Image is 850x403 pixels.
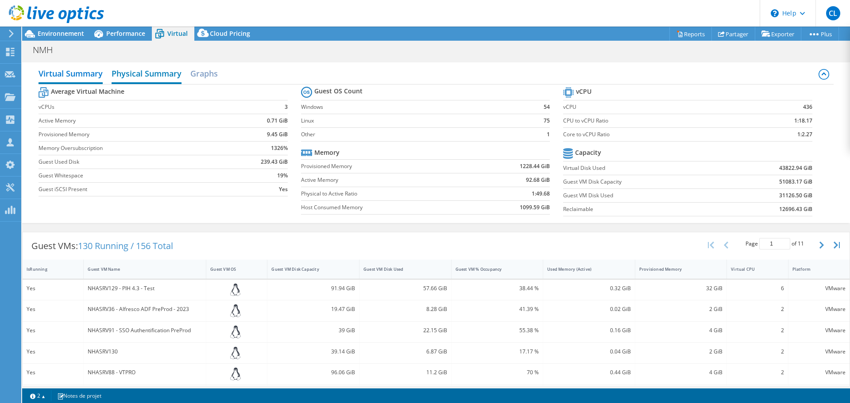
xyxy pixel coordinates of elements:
b: 92.68 GiB [526,176,550,184]
b: 9.45 GiB [267,130,288,139]
div: 22.15 GiB [363,326,447,335]
span: Cloud Pricing [210,29,250,38]
label: Provisioned Memory [39,130,228,139]
b: Capacity [575,148,601,157]
label: Active Memory [301,176,472,184]
input: jump to page [759,238,790,249]
div: 55.38 % [456,326,539,335]
b: 31126.50 GiB [779,191,812,200]
div: 0.44 GiB [547,368,631,377]
div: IsRunning [27,266,69,272]
div: 2 [731,326,784,335]
a: Partager [711,27,755,41]
b: 1:18.17 [794,116,812,125]
div: Provisioned Memory [639,266,712,272]
div: NHASRV129 - PIH 4.3 - Test [88,284,202,293]
div: Yes [27,347,79,357]
label: Guest VM Disk Capacity [563,177,726,186]
div: Guest VM Name [88,266,191,272]
span: Page of [746,238,804,249]
b: 1:2.27 [797,130,812,139]
span: 130 Running / 156 Total [78,240,173,252]
h2: Physical Summary [112,65,182,84]
div: 91.94 GiB [271,284,355,293]
div: 0.32 GiB [547,284,631,293]
div: 2 [731,347,784,357]
div: 19.47 GiB [271,304,355,314]
span: Environnement [38,29,84,38]
h2: Virtual Summary [39,65,103,84]
b: 239.43 GiB [261,157,288,166]
div: Platform [792,266,835,272]
div: NHASRV36 - Alfresco ADF PreProd - 2023 [88,304,202,314]
div: VMware [792,368,846,377]
span: 11 [798,240,804,247]
div: 11.2 GiB [363,368,447,377]
label: Virtual Disk Used [563,164,726,173]
span: Performance [106,29,145,38]
div: 4 GiB [639,368,723,377]
div: VMware [792,304,846,314]
a: Exporter [755,27,801,41]
span: Virtual [167,29,188,38]
label: Physical to Active Ratio [301,189,472,198]
div: Yes [27,284,79,293]
div: 96.06 GiB [271,368,355,377]
label: Other [301,130,527,139]
a: Plus [801,27,839,41]
div: NHASRV91 - SSO Authentification PreProd [88,326,202,335]
div: Guest VM Disk Capacity [271,266,344,272]
div: 17.17 % [456,347,539,357]
div: 0.02 GiB [547,304,631,314]
label: Guest VM Disk Used [563,191,726,200]
div: Guest VMs: [23,232,182,260]
b: 12696.43 GiB [779,205,812,214]
div: Used Memory (Active) [547,266,620,272]
label: Host Consumed Memory [301,203,472,212]
b: 19% [277,171,288,180]
label: vCPU [563,103,747,111]
div: 6.87 GiB [363,347,447,357]
div: 6 [731,284,784,293]
b: 1 [547,130,550,139]
div: Virtual CPU [731,266,773,272]
div: Yes [27,304,79,314]
b: 1228.44 GiB [520,162,550,171]
label: Guest iSCSI Present [39,185,228,194]
label: Guest Whitespace [39,171,228,180]
b: Guest OS Count [314,87,363,96]
b: Average Virtual Machine [51,87,124,96]
div: NHASRV88 - VTPRO [88,368,202,377]
div: VMware [792,326,846,335]
b: 1099.59 GiB [520,203,550,212]
b: 3 [285,103,288,111]
label: Core to vCPU Ratio [563,130,747,139]
b: 0.71 GiB [267,116,288,125]
div: 38.44 % [456,284,539,293]
h2: Graphs [190,65,218,82]
div: 39.14 GiB [271,347,355,357]
div: 2 GiB [639,347,723,357]
b: vCPU [576,87,591,96]
div: 2 [731,304,784,314]
div: Guest VM % Occupancy [456,266,529,272]
div: NHASRV130 [88,347,202,357]
div: Guest VM OS [210,266,252,272]
label: Reclaimable [563,205,726,214]
div: 39 GiB [271,326,355,335]
b: 436 [803,103,812,111]
a: Notes de projet [51,390,108,401]
h1: NMH [29,45,66,55]
label: Active Memory [39,116,228,125]
label: Guest Used Disk [39,157,228,166]
span: CL [826,6,840,20]
div: 2 [731,368,784,377]
b: 75 [544,116,550,125]
div: Yes [27,326,79,335]
label: vCPUs [39,103,228,111]
div: 57.66 GiB [363,284,447,293]
label: Memory Oversubscription [39,144,228,153]
svg: \n [771,9,779,17]
div: VMware [792,347,846,357]
div: 4 GiB [639,326,723,335]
